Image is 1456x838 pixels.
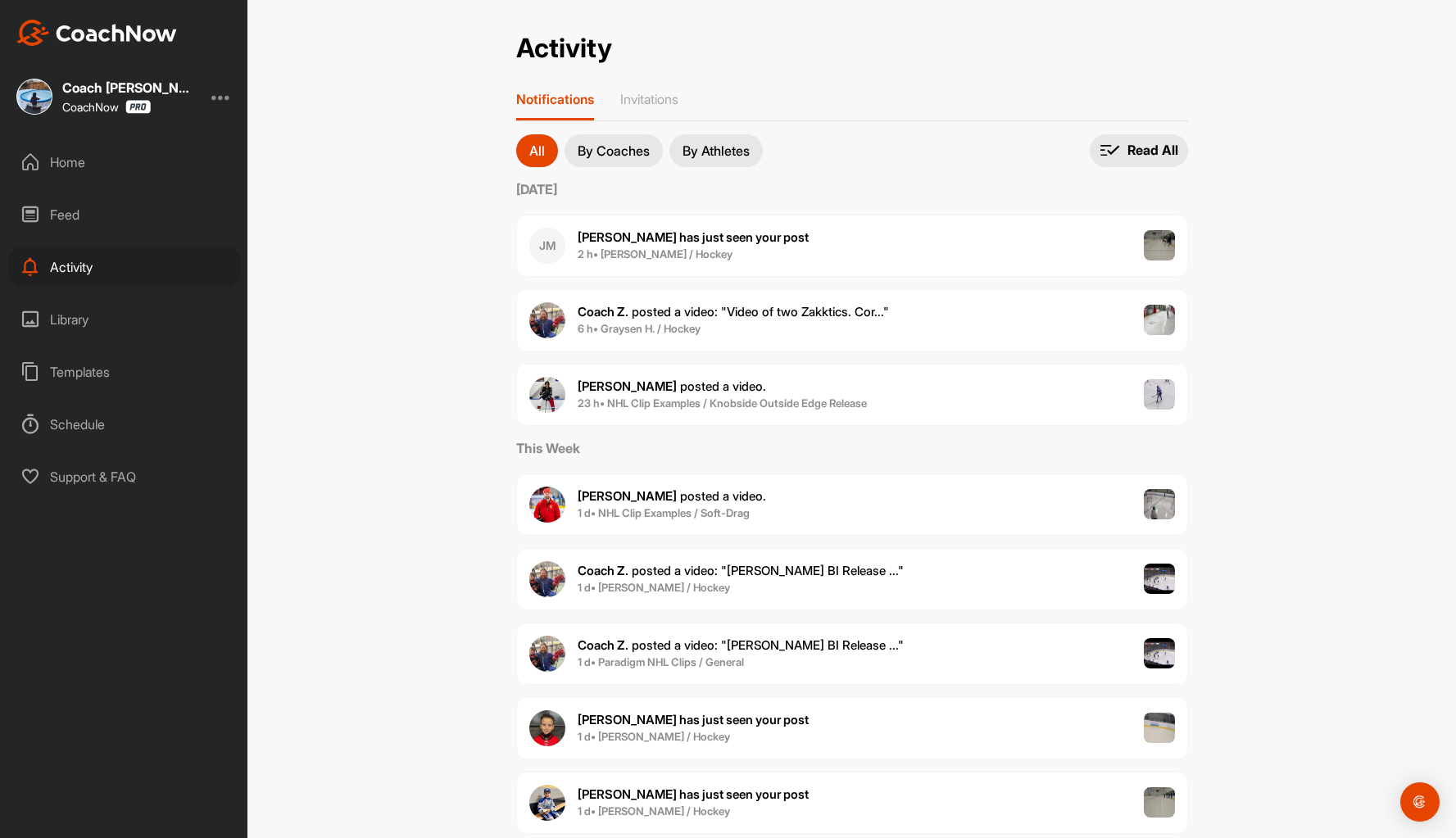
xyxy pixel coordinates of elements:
[529,144,545,157] p: All
[578,322,701,335] b: 6 h • Graysen H. / Hockey
[1144,305,1175,336] img: post image
[9,404,240,445] div: Schedule
[578,378,677,394] b: [PERSON_NAME]
[1144,379,1175,410] img: post image
[16,20,177,46] img: CoachNow
[669,134,763,167] button: By Athletes
[516,33,612,65] h2: Activity
[9,142,240,183] div: Home
[1144,230,1175,261] img: post image
[9,194,240,235] div: Feed
[578,229,809,245] b: [PERSON_NAME] has just seen your post
[1144,713,1175,744] img: post image
[578,304,628,319] b: Coach Z.
[578,488,766,504] span: posted a video .
[529,561,565,597] img: user avatar
[516,438,1188,458] label: This Week
[529,228,565,264] div: JM
[9,247,240,288] div: Activity
[578,786,809,802] b: [PERSON_NAME] has just seen your post
[578,488,677,504] b: [PERSON_NAME]
[516,134,558,167] button: All
[578,655,744,668] b: 1 d • Paradigm NHL Clips / General
[578,712,809,727] b: [PERSON_NAME] has just seen your post
[1127,142,1178,159] p: Read All
[9,456,240,497] div: Support & FAQ
[1144,564,1175,595] img: post image
[683,144,750,157] p: By Athletes
[578,563,628,578] b: Coach Z.
[578,247,733,260] b: 2 h • [PERSON_NAME] / Hockey
[578,804,730,818] b: 1 d • [PERSON_NAME] / Hockey
[16,79,52,115] img: square_9c4a4b4bc6844270c1d3c4487770f3a3.jpg
[1144,787,1175,818] img: post image
[1144,638,1175,669] img: post image
[529,302,565,338] img: user avatar
[578,730,730,743] b: 1 d • [PERSON_NAME] / Hockey
[529,710,565,746] img: user avatar
[1400,782,1440,822] div: Open Intercom Messenger
[516,179,1188,199] label: [DATE]
[529,785,565,821] img: user avatar
[578,637,904,653] span: posted a video : " [PERSON_NAME] BI Release ... "
[565,134,663,167] button: By Coaches
[578,304,889,319] span: posted a video : " Video of two Zakktics. Cor... "
[578,506,750,519] b: 1 d • NHL Clip Examples / Soft-Drag
[578,144,650,157] p: By Coaches
[1144,489,1175,520] img: post image
[62,100,151,114] div: CoachNow
[529,377,565,413] img: user avatar
[125,100,151,114] img: CoachNow Pro
[9,299,240,340] div: Library
[620,91,678,107] p: Invitations
[578,637,628,653] b: Coach Z.
[62,81,193,94] div: Coach [PERSON_NAME]
[578,581,730,594] b: 1 d • [PERSON_NAME] / Hockey
[578,563,904,578] span: posted a video : " [PERSON_NAME] BI Release ... "
[9,351,240,392] div: Templates
[578,378,766,394] span: posted a video .
[529,636,565,672] img: user avatar
[529,487,565,523] img: user avatar
[516,91,594,107] p: Notifications
[578,396,867,410] b: 23 h • NHL Clip Examples / Knobside Outside Edge Release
